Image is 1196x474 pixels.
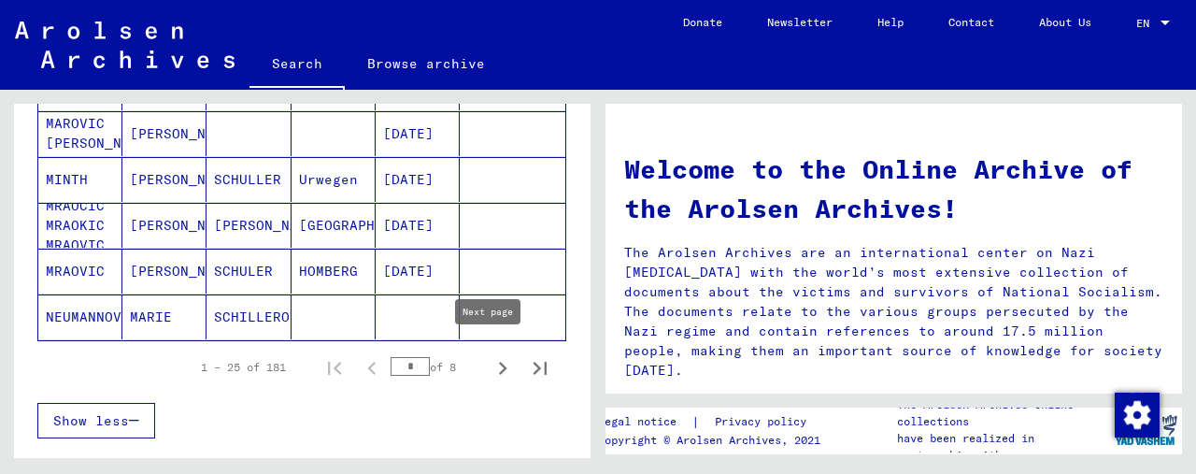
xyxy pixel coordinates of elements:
mat-cell: [DATE] [376,249,460,294]
mat-cell: SCHULER [206,249,291,294]
img: Zustimmung ändern [1115,393,1160,438]
p: have been realized in partnership with [897,430,1110,464]
mat-cell: [DATE] [376,203,460,248]
button: Previous page [353,349,391,386]
a: Privacy policy [700,412,829,432]
mat-cell: MAROVIC [PERSON_NAME] [38,111,122,156]
mat-cell: MRAOCIC MRAOKIC MRAOVIC [38,203,122,248]
p: Many of the around 30 million documents are now available in the Online Archive of the Arolsen Ar... [624,394,1163,452]
mat-cell: Urwegen [292,157,376,202]
mat-cell: [PERSON_NAME] [206,203,291,248]
mat-cell: SCHILLEROVA [206,294,291,339]
button: Last page [521,349,559,386]
mat-cell: MINTH [38,157,122,202]
mat-cell: [PERSON_NAME] [122,111,206,156]
mat-cell: NEUMANNOVA [38,294,122,339]
a: Browse archive [345,41,507,86]
mat-cell: HOMBERG [292,249,376,294]
mat-select-trigger: EN [1136,16,1149,30]
a: Search [249,41,345,90]
mat-cell: [DATE] [376,111,460,156]
div: 1 – 25 of 181 [201,359,286,376]
p: The Arolsen Archives are an international center on Nazi [MEDICAL_DATA] with the world’s most ext... [624,243,1163,381]
button: First page [316,349,353,386]
mat-cell: SCHULLER [206,157,291,202]
div: of 8 [391,358,484,376]
h1: Welcome to the Online Archive of the Arolsen Archives! [624,150,1163,228]
mat-cell: MRAOVIC [38,249,122,294]
button: Show less [37,403,155,438]
mat-cell: [GEOGRAPHIC_DATA] [292,203,376,248]
div: | [598,412,829,432]
p: The Arolsen Archives online collections [897,396,1110,430]
mat-cell: MARIE [122,294,206,339]
span: Show less [53,412,129,429]
mat-cell: [PERSON_NAME] [122,157,206,202]
img: Arolsen_neg.svg [15,22,235,68]
p: Copyright © Arolsen Archives, 2021 [598,432,829,449]
a: Legal notice [598,412,691,432]
img: yv_logo.png [1111,407,1181,453]
mat-cell: [PERSON_NAME] [122,249,206,294]
mat-cell: [DATE] [376,157,460,202]
button: Next page [484,349,521,386]
mat-cell: [PERSON_NAME] [122,203,206,248]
